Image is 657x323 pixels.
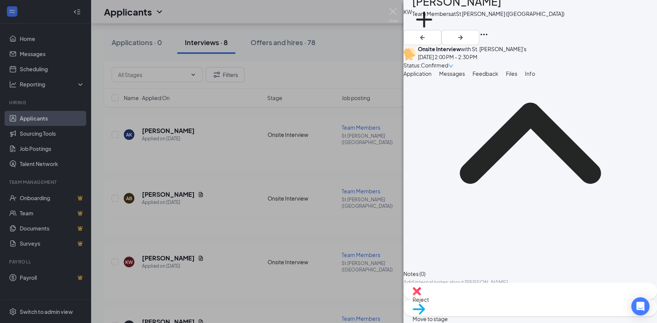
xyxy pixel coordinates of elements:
[413,295,648,304] span: Reject
[418,45,461,52] b: Onsite Interview
[403,70,432,77] span: Application
[412,8,436,40] button: PlusAdd a tag
[439,70,465,77] span: Messages
[631,297,649,315] div: Open Intercom Messenger
[448,63,454,69] span: down
[418,45,526,53] div: with St. [PERSON_NAME]'s
[418,33,427,42] svg: ArrowLeftNew
[441,30,479,45] button: ArrowRight
[403,30,441,45] button: ArrowLeftNew
[479,30,488,39] svg: Ellipses
[525,70,535,77] span: Info
[421,61,448,69] span: Confirmed
[403,16,657,270] svg: ChevronUp
[403,61,421,69] div: Status :
[418,53,526,61] div: [DATE] 2:00 PM - 2:30 PM
[413,315,648,323] span: Move to stage
[456,33,465,42] svg: ArrowRight
[412,10,564,17] div: Team Members at St [PERSON_NAME] ([GEOGRAPHIC_DATA])
[473,70,498,77] span: Feedback
[403,270,657,278] div: Notes (0)
[506,70,517,77] span: Files
[403,8,412,16] div: KW
[412,8,436,31] svg: Plus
